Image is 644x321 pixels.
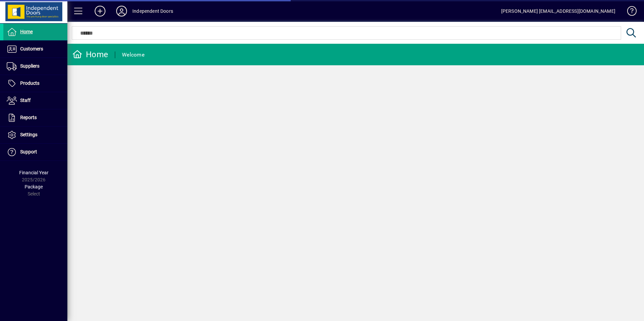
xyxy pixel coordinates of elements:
[3,75,67,92] a: Products
[3,58,67,75] a: Suppliers
[3,109,67,126] a: Reports
[25,184,43,189] span: Package
[622,1,636,23] a: Knowledge Base
[20,149,37,154] span: Support
[3,144,67,160] a: Support
[111,5,132,17] button: Profile
[20,63,39,69] span: Suppliers
[89,5,111,17] button: Add
[122,49,144,60] div: Welcome
[501,6,615,16] div: [PERSON_NAME] [EMAIL_ADDRESS][DOMAIN_NAME]
[3,92,67,109] a: Staff
[132,6,173,16] div: Independent Doors
[3,41,67,58] a: Customers
[20,115,37,120] span: Reports
[3,127,67,143] a: Settings
[20,29,33,34] span: Home
[20,98,31,103] span: Staff
[72,49,108,60] div: Home
[20,46,43,51] span: Customers
[20,80,39,86] span: Products
[20,132,37,137] span: Settings
[19,170,49,175] span: Financial Year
